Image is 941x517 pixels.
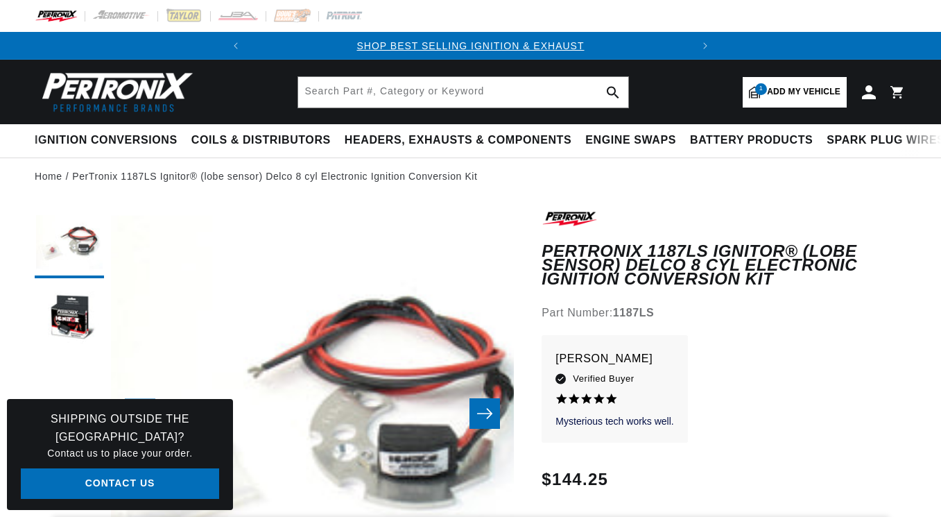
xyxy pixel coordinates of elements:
p: [PERSON_NAME] [555,349,673,368]
a: Home [35,169,62,184]
summary: Battery Products [683,124,820,157]
h1: PerTronix 1187LS Ignitor® (lobe sensor) Delco 8 cyl Electronic Ignition Conversion Kit [542,244,906,287]
button: Translation missing: en.sections.announcements.previous_announcement [222,32,250,60]
a: Contact Us [21,468,219,500]
button: Load image 1 in gallery view [35,209,104,278]
span: $144.25 [542,467,608,492]
summary: Ignition Conversions [35,124,184,157]
span: 1 [755,83,767,95]
div: Part Number: [542,304,906,322]
img: Pertronix [35,68,194,116]
strong: 1187LS [613,307,655,319]
p: Contact us to place your order. [21,446,219,461]
button: Translation missing: en.sections.announcements.next_announcement [691,32,719,60]
span: Add my vehicle [767,85,840,99]
summary: Coils & Distributors [184,124,338,157]
div: Announcement [250,38,691,53]
span: Verified Buyer [573,371,634,387]
span: Headers, Exhausts & Components [345,133,571,148]
a: 1Add my vehicle [743,77,847,108]
h3: Shipping Outside the [GEOGRAPHIC_DATA]? [21,410,219,446]
span: Coils & Distributors [191,133,331,148]
span: Ignition Conversions [35,133,178,148]
button: Slide right [469,398,500,429]
summary: Engine Swaps [578,124,683,157]
input: Search Part #, Category or Keyword [298,77,628,108]
div: 1 of 2 [250,38,691,53]
a: PerTronix 1187LS Ignitor® (lobe sensor) Delco 8 cyl Electronic Ignition Conversion Kit [72,169,477,184]
summary: Headers, Exhausts & Components [338,124,578,157]
a: SHOP BEST SELLING IGNITION & EXHAUST [356,40,584,51]
p: Mysterious tech works well. [555,415,673,429]
button: search button [598,77,628,108]
button: Load image 2 in gallery view [35,285,104,355]
nav: breadcrumbs [35,169,906,184]
span: Battery Products [690,133,813,148]
span: Engine Swaps [585,133,676,148]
